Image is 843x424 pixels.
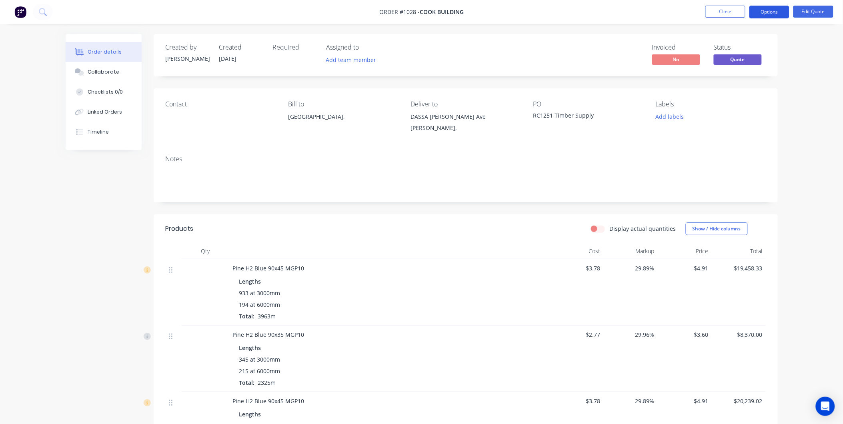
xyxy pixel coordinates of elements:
div: Created by [166,44,210,51]
button: Quote [714,54,762,66]
button: Checklists 0/0 [66,82,142,102]
span: $19,458.33 [715,264,763,272]
div: Order details [88,48,122,56]
img: Factory [14,6,26,18]
span: 194 at 6000mm [239,300,280,309]
span: $3.78 [553,264,601,272]
span: [DATE] [219,55,237,62]
span: 2325m [255,379,279,386]
span: Order #1028 - [379,8,420,16]
span: 29.89% [607,397,655,405]
span: Lengths [239,277,261,286]
span: Pine H2 Blue 90x45 MGP10 [233,264,304,272]
div: [GEOGRAPHIC_DATA], [288,111,398,137]
div: Required [273,44,317,51]
button: Collaborate [66,62,142,82]
div: Collaborate [88,68,119,76]
span: Lengths [239,410,261,418]
button: Add labels [651,111,688,122]
span: 345 at 3000mm [239,355,280,364]
div: Invoiced [652,44,704,51]
span: No [652,54,700,64]
span: $20,239.02 [715,397,763,405]
div: Status [714,44,766,51]
div: DASSA [PERSON_NAME] Ave[PERSON_NAME], [410,111,520,137]
div: Notes [166,155,766,163]
span: Total: [239,379,255,386]
div: Products [166,224,194,234]
div: Labels [656,100,765,108]
div: Contact [166,100,275,108]
div: Qty [182,243,230,259]
div: RC1251 Timber Supply [533,111,633,122]
div: Total [712,243,766,259]
span: 3963m [255,312,279,320]
span: $4.91 [661,264,709,272]
div: Checklists 0/0 [88,88,123,96]
label: Display actual quantities [610,224,676,233]
button: Close [705,6,745,18]
button: Show / Hide columns [686,222,748,235]
span: Quote [714,54,762,64]
div: Deliver to [410,100,520,108]
span: Pine H2 Blue 90x45 MGP10 [233,397,304,405]
div: DASSA [PERSON_NAME] Ave [410,111,520,122]
div: Bill to [288,100,398,108]
span: 29.89% [607,264,655,272]
span: 933 at 3000mm [239,289,280,297]
button: Linked Orders [66,102,142,122]
button: Order details [66,42,142,62]
span: Lengths [239,344,261,352]
span: 215 at 6000mm [239,367,280,375]
span: Total: [239,312,255,320]
span: $3.60 [661,330,709,339]
span: $4.91 [661,397,709,405]
div: Cost [550,243,604,259]
span: $2.77 [553,330,601,339]
div: [GEOGRAPHIC_DATA], [288,111,398,122]
span: $3.78 [553,397,601,405]
div: Price [658,243,712,259]
button: Options [749,6,789,18]
div: [PERSON_NAME] [166,54,210,63]
span: Cook Building [420,8,464,16]
div: Assigned to [326,44,406,51]
div: Markup [604,243,658,259]
div: PO [533,100,643,108]
div: Linked Orders [88,108,122,116]
button: Add team member [326,54,381,65]
div: Timeline [88,128,109,136]
button: Timeline [66,122,142,142]
div: [PERSON_NAME], [410,122,520,134]
span: $8,370.00 [715,330,763,339]
div: Open Intercom Messenger [816,397,835,416]
button: Edit Quote [793,6,833,18]
span: 29.96% [607,330,655,339]
div: Created [219,44,263,51]
button: Add team member [322,54,380,65]
span: Pine H2 Blue 90x35 MGP10 [233,331,304,338]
